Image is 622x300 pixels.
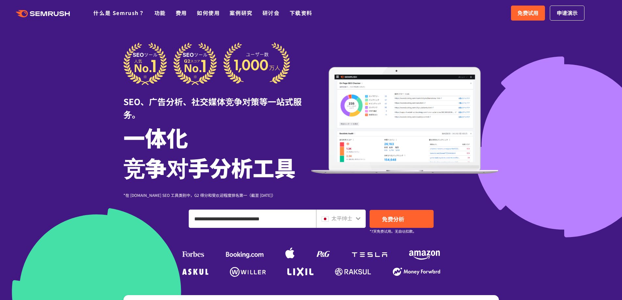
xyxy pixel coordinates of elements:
[189,210,316,228] input: 输入域名、关键字或 URL
[154,9,166,17] a: 功能
[176,9,187,17] a: 费用
[550,6,584,21] a: 申请演示
[382,215,404,223] font: 免费分析
[123,192,276,198] font: *在 [DOMAIN_NAME] SEO 工具类别中，G2 得分和受欢迎程度排名第一（截至 [DATE]）
[123,151,296,183] font: 竞争对手分析工具
[331,214,352,222] font: 太平绅士
[518,9,538,17] font: 免费试用
[511,6,545,21] a: 免费试用
[93,9,144,17] a: 什么是 Semrush？
[123,121,188,153] font: 一体化
[263,9,280,17] a: 研讨会
[123,95,302,120] font: SEO、广告分析、社交媒体竞争对策等一站式服务。
[557,9,578,17] font: 申请演示
[197,9,220,17] a: 如何使用
[370,229,416,234] font: *7天免费试用。无自动扣款。
[290,9,312,17] a: 下载资料
[370,210,434,228] a: 免费分析
[230,9,252,17] a: 案例研究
